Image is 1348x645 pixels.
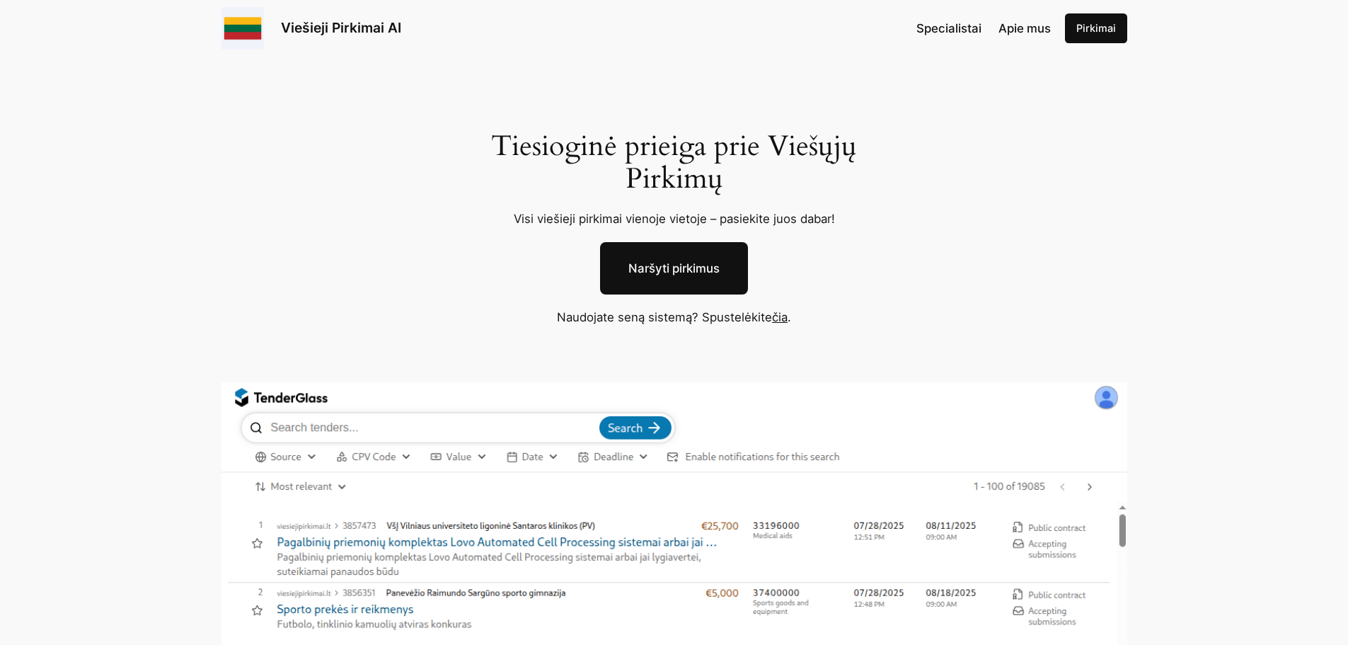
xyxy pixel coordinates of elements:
[998,21,1051,35] span: Apie mus
[281,19,401,36] a: Viešieji Pirkimai AI
[455,308,894,326] p: Naudojate seną sistemą? Spustelėkite .
[600,242,748,295] a: Naršyti pirkimus
[916,19,1051,38] nav: Navigation
[916,21,981,35] span: Specialistai
[221,7,264,50] img: Viešieji pirkimai logo
[998,19,1051,38] a: Apie mus
[474,130,874,195] h1: Tiesioginė prieiga prie Viešųjų Pirkimų
[1065,13,1127,43] a: Pirkimai
[772,310,788,324] a: čia
[916,19,981,38] a: Specialistai
[474,210,874,228] p: Visi viešieji pirkimai vienoje vietoje – pasiekite juos dabar!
